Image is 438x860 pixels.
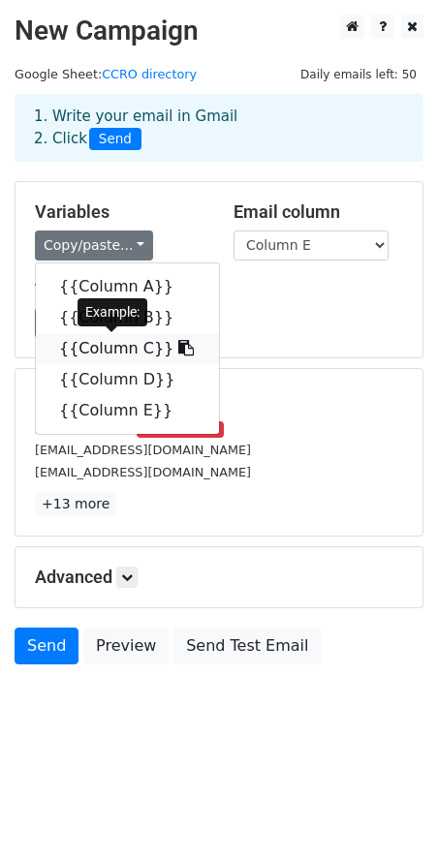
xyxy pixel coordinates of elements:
[78,298,147,326] div: Example:
[35,567,403,588] h5: Advanced
[36,364,219,395] a: {{Column D}}
[36,395,219,426] a: {{Column E}}
[35,421,122,436] small: E-mail Addess
[294,64,423,85] span: Daily emails left: 50
[36,302,219,333] a: {{Column B}}
[102,67,197,81] a: CCRO directory
[234,201,403,223] h5: Email column
[341,767,438,860] iframe: Chat Widget
[35,230,153,261] a: Copy/paste...
[36,271,219,302] a: {{Column A}}
[35,443,251,457] small: [EMAIL_ADDRESS][DOMAIN_NAME]
[89,128,141,151] span: Send
[35,492,116,516] a: +13 more
[15,15,423,47] h2: New Campaign
[36,333,219,364] a: {{Column C}}
[15,628,78,664] a: Send
[35,465,251,479] small: [EMAIL_ADDRESS][DOMAIN_NAME]
[173,628,321,664] a: Send Test Email
[35,201,204,223] h5: Variables
[15,67,197,81] small: Google Sheet:
[83,628,169,664] a: Preview
[19,106,419,150] div: 1. Write your email in Gmail 2. Click
[294,67,423,81] a: Daily emails left: 50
